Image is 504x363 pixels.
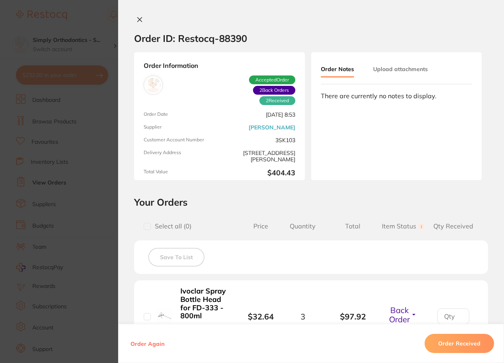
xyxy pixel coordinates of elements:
[157,308,172,323] img: Ivoclar Spray Bottle Head for FD-333 - 800ml
[178,287,232,346] button: Ivoclar Spray Bottle Head for FD-333 - 800ml Product Code: IV-CEF3XXA9700
[128,340,167,347] button: Order Again
[134,32,247,44] h2: Order ID: Restocq- 88390
[259,96,295,105] span: Received
[144,62,295,69] strong: Order Information
[144,150,216,163] span: Delivery Address
[428,222,478,230] span: Qty Received
[328,312,378,321] b: $97.92
[425,334,494,353] button: Order Received
[249,75,295,84] span: Accepted Order
[321,92,472,99] div: There are currently no notes to display.
[223,150,295,163] span: [STREET_ADDRESS][PERSON_NAME]
[378,305,428,324] button: Back Order
[144,137,216,143] span: Customer Account Number
[146,77,161,93] img: Henry Schein Halas
[144,124,216,131] span: Supplier
[180,287,230,320] b: Ivoclar Spray Bottle Head for FD-333 - 800ml
[248,311,274,321] b: $32.64
[389,305,410,324] span: Back Order
[223,169,295,177] b: $404.43
[223,137,295,143] span: 3SK103
[378,222,428,230] span: Item Status
[253,86,295,95] span: Back orders
[35,17,142,137] div: Message content
[35,17,142,205] div: Hi Simply, ​ Starting [DATE], we’re making some updates to our product offerings on the Restocq p...
[328,222,378,230] span: Total
[151,222,192,230] span: Select all ( 0 )
[134,196,488,208] h2: Your Orders
[244,222,278,230] span: Price
[437,308,469,324] input: Qty
[35,140,142,147] p: Message from Restocq, sent 2m ago
[278,222,328,230] span: Quantity
[249,124,295,131] a: [PERSON_NAME]
[144,169,216,177] span: Total Value
[12,12,148,153] div: message notification from Restocq, 2m ago. Hi Simply, ​ Starting 11 August, we’re making some upd...
[18,19,31,32] img: Profile image for Restocq
[373,62,428,76] button: Upload attachments
[148,248,204,266] button: Save To List
[223,111,295,118] span: [DATE] 8:53
[321,62,354,77] button: Order Notes
[300,312,305,321] span: 3
[144,111,216,118] span: Order Date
